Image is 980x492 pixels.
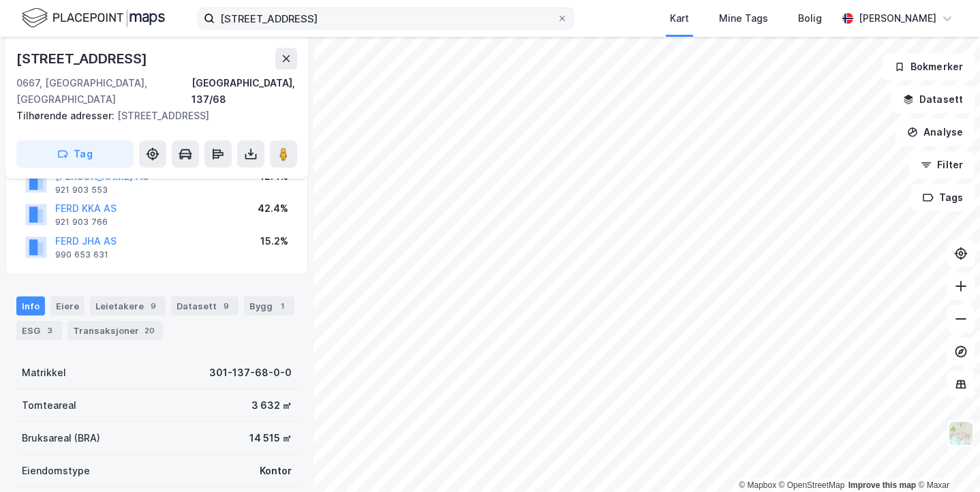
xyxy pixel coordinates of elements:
div: ESG [16,321,62,340]
span: Tilhørende adresser: [16,110,117,121]
div: 20 [142,324,157,337]
button: Analyse [895,119,975,146]
div: [GEOGRAPHIC_DATA], 137/68 [192,75,297,108]
div: Mine Tags [719,10,768,27]
a: Improve this map [848,480,916,490]
div: 42.4% [258,200,288,217]
div: Leietakere [90,296,166,316]
div: Matrikkel [22,365,66,381]
div: [PERSON_NAME] [859,10,936,27]
button: Datasett [891,86,975,113]
button: Tags [911,184,975,211]
div: Datasett [171,296,239,316]
div: Transaksjoner [67,321,163,340]
button: Filter [909,151,975,179]
div: 301-137-68-0-0 [209,365,292,381]
div: 1 [275,299,289,313]
div: 14 515 ㎡ [249,430,292,446]
input: Søk på adresse, matrikkel, gårdeiere, leietakere eller personer [215,8,557,29]
div: 3 [43,324,57,337]
div: 9 [147,299,160,313]
button: Tag [16,140,134,168]
button: Bokmerker [883,53,975,80]
div: Eiere [50,296,85,316]
div: 3 632 ㎡ [251,397,292,414]
div: [STREET_ADDRESS] [16,108,286,124]
iframe: Chat Widget [912,427,980,492]
div: Eiendomstype [22,463,90,479]
div: 921 903 553 [55,185,108,196]
div: Info [16,296,45,316]
div: Tomteareal [22,397,76,414]
div: 15.2% [260,233,288,249]
div: Kontor [260,463,292,479]
div: Bolig [798,10,822,27]
div: Bruksareal (BRA) [22,430,100,446]
div: 9 [219,299,233,313]
div: 990 653 631 [55,249,108,260]
img: Z [948,420,974,446]
div: [STREET_ADDRESS] [16,48,150,70]
div: Bygg [244,296,294,316]
a: Mapbox [739,480,776,490]
img: logo.f888ab2527a4732fd821a326f86c7f29.svg [22,6,165,30]
div: Kart [670,10,689,27]
div: 0667, [GEOGRAPHIC_DATA], [GEOGRAPHIC_DATA] [16,75,192,108]
div: 921 903 766 [55,217,108,228]
a: OpenStreetMap [779,480,845,490]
